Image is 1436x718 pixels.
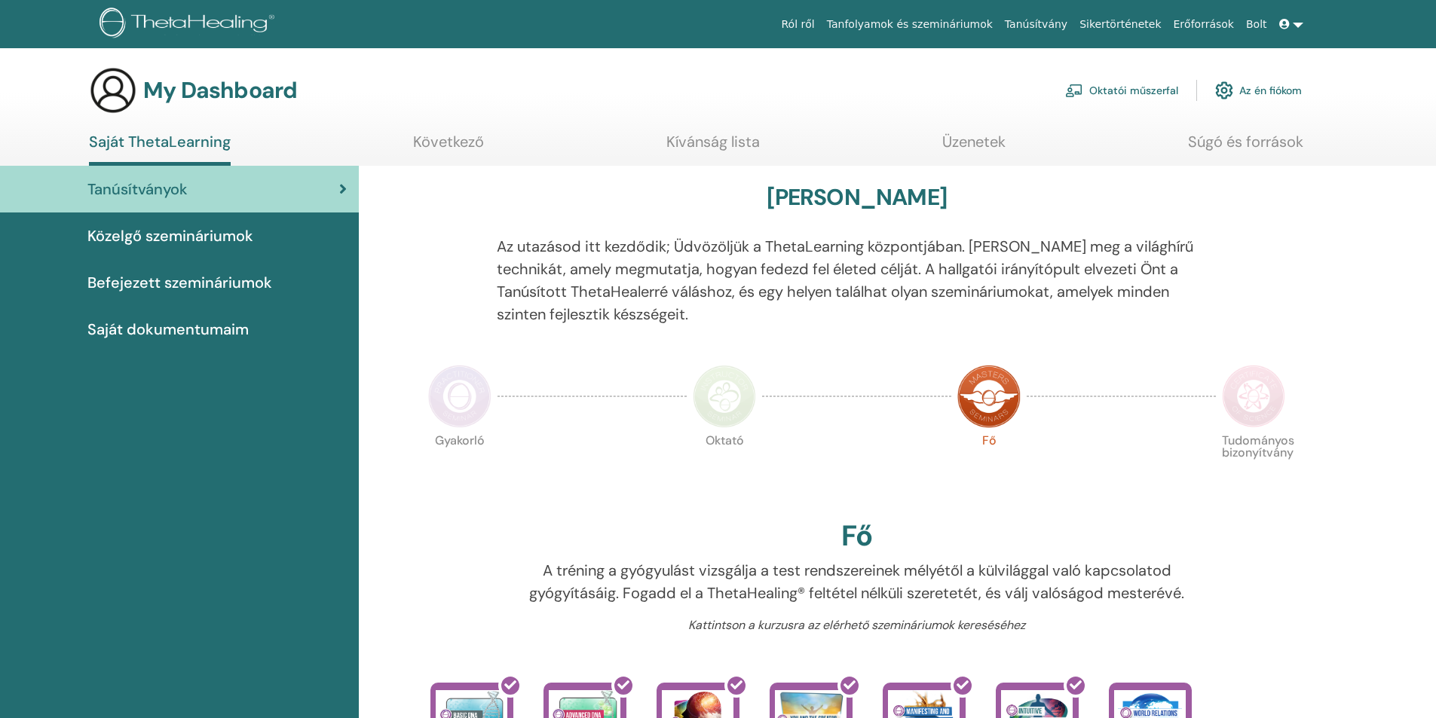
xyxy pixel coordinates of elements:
[87,178,188,200] span: Tanúsítványok
[1215,78,1233,103] img: cog.svg
[413,133,484,162] a: Következő
[89,133,231,166] a: Saját ThetaLearning
[957,435,1021,498] p: Fő
[87,271,272,294] span: Befejezett szemináriumok
[1222,365,1285,428] img: Certificate of Science
[957,365,1021,428] img: Master
[87,318,249,341] span: Saját dokumentumaim
[1073,11,1167,38] a: Sikertörténetek
[1168,11,1240,38] a: Erőforrások
[693,365,756,428] img: Instructor
[1188,133,1303,162] a: Súgó és források
[1240,11,1273,38] a: Bolt
[776,11,821,38] a: Ról ről
[1215,74,1302,107] a: Az én fiókom
[497,235,1217,325] p: Az utazásod itt kezdődik; Üdvözöljük a ThetaLearning központjában. [PERSON_NAME] meg a világhírű ...
[497,559,1217,604] p: A tréning a gyógyulást vizsgálja a test rendszereinek mélyétől a külvilággal való kapcsolatod gyó...
[428,365,491,428] img: Practitioner
[1065,74,1178,107] a: Oktatói műszerfal
[767,184,947,211] h3: [PERSON_NAME]
[841,519,872,554] h2: Fő
[143,77,297,104] h3: My Dashboard
[497,616,1217,634] p: Kattintson a kurzusra az elérhető szemináriumok kereséséhez
[942,133,1006,162] a: Üzenetek
[1065,84,1083,97] img: chalkboard-teacher.svg
[999,11,1073,38] a: Tanúsítvány
[100,8,280,41] img: logo.png
[87,225,253,247] span: Közelgő szemináriumok
[821,11,999,38] a: Tanfolyamok és szemináriumok
[666,133,760,162] a: Kívánság lista
[1222,435,1285,498] p: Tudományos bizonyítvány
[693,435,756,498] p: Oktató
[428,435,491,498] p: Gyakorló
[89,66,137,115] img: generic-user-icon.jpg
